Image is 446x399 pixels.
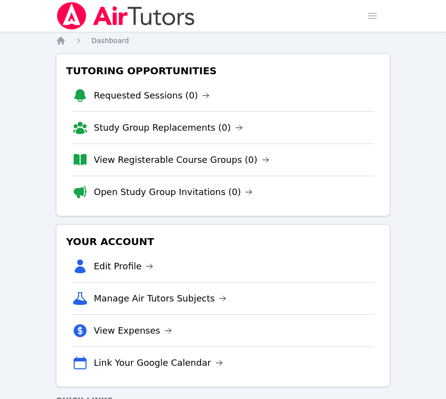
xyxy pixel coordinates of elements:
[94,356,223,370] a: Link Your Google Calendar
[94,324,172,338] a: View Expenses
[94,153,269,167] a: View Registerable Course Groups (0)
[94,292,227,305] a: Manage Air Tutors Subjects
[94,259,154,273] a: Edit Profile
[91,36,129,46] a: Dashboard
[94,121,243,135] a: Study Group Replacements (0)
[56,2,196,30] img: Air Tutors
[91,37,129,45] span: Dashboard
[94,89,210,102] a: Requested Sessions (0)
[94,185,253,199] a: Open Study Group Invitations (0)
[64,62,382,80] h3: Tutoring Opportunities
[64,233,382,250] h3: Your Account
[56,36,391,46] nav: Breadcrumb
